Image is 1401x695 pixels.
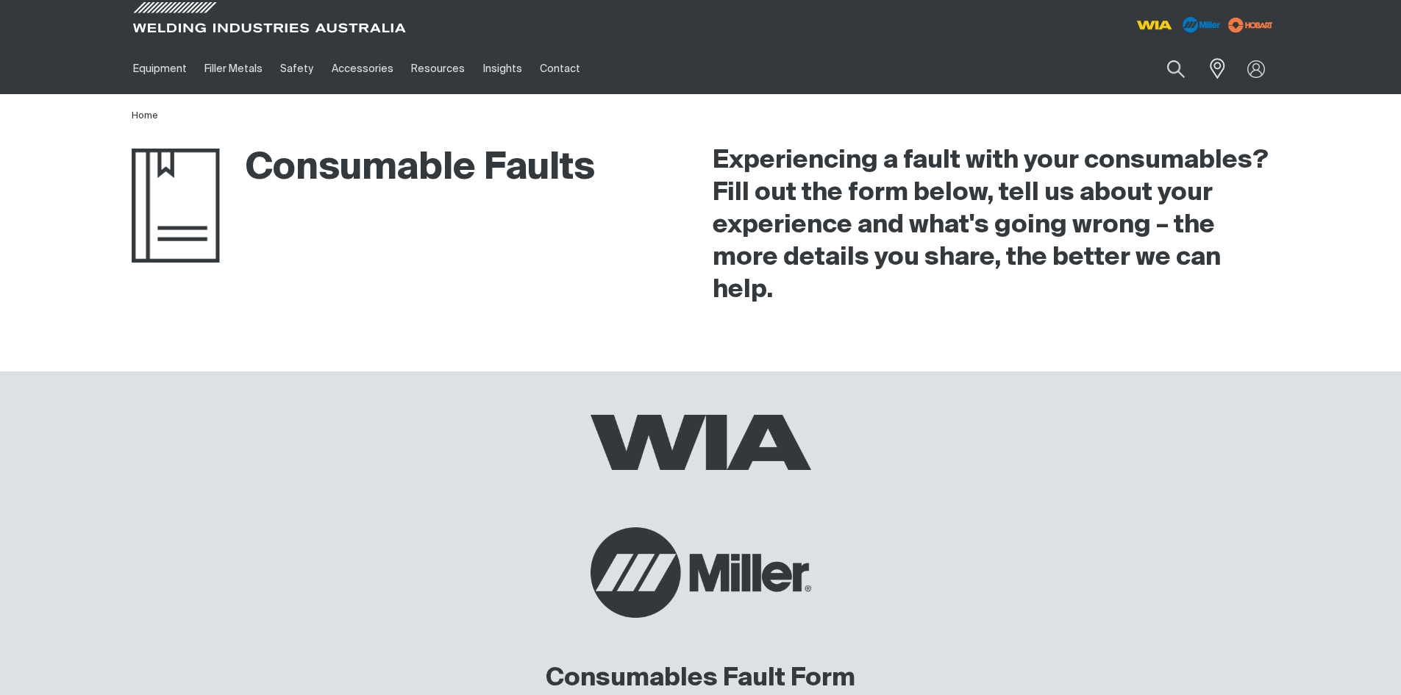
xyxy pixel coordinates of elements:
input: Search product name or item no. [1132,51,1200,86]
h2: Experiencing a fault with your consumables? Fill out the form below, tell us about your experienc... [713,145,1270,307]
a: Resources [402,43,474,94]
nav: Main [124,43,989,94]
a: Equipment [124,43,196,94]
a: Contact [531,43,589,94]
img: miller [1224,14,1277,36]
a: Insights [474,43,530,94]
h1: Consumable Faults [132,145,595,193]
h2: Consumables Fault Form [546,415,855,695]
a: Home [132,111,158,121]
a: Filler Metals [196,43,271,94]
button: Search products [1151,51,1201,86]
a: Accessories [323,43,402,94]
a: Safety [271,43,322,94]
